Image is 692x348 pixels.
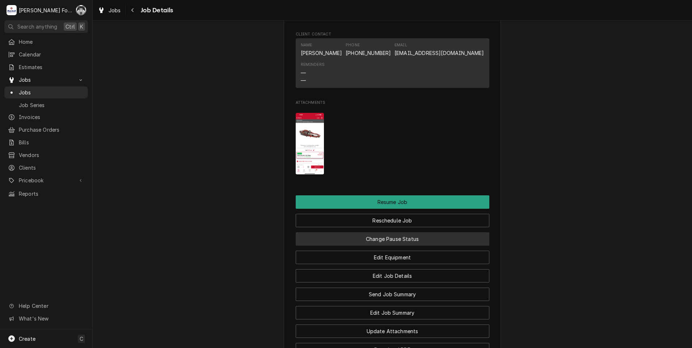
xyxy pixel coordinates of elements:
span: Jobs [19,76,73,84]
span: Jobs [109,7,121,14]
a: [EMAIL_ADDRESS][DOMAIN_NAME] [394,50,484,56]
div: C( [76,5,86,15]
div: Phone [346,42,360,48]
button: Reschedule Job [296,214,489,227]
span: Jobs [19,89,84,96]
span: Attachments [296,107,489,180]
div: M [7,5,17,15]
button: Edit Equipment [296,251,489,264]
a: Go to Jobs [4,74,88,86]
span: Home [19,38,84,46]
div: Button Group Row [296,209,489,227]
div: Marshall Food Equipment Service's Avatar [7,5,17,15]
span: Create [19,336,35,342]
div: Client Contact List [296,38,489,91]
div: Name [301,42,342,57]
div: Email [394,42,407,48]
a: Reports [4,188,88,200]
button: Edit Job Summary [296,306,489,319]
a: Purchase Orders [4,124,88,136]
div: Reminders [301,62,325,68]
button: Navigate back [127,4,139,16]
div: Button Group Row [296,195,489,209]
span: Bills [19,139,84,146]
div: [PERSON_NAME] [301,49,342,57]
a: Home [4,36,88,48]
a: Go to Help Center [4,300,88,312]
span: Invoices [19,113,84,121]
div: — [301,69,306,77]
span: What's New [19,315,84,322]
div: Chris Murphy (103)'s Avatar [76,5,86,15]
a: Invoices [4,111,88,123]
a: Calendar [4,48,88,60]
a: Go to Pricebook [4,174,88,186]
a: Clients [4,162,88,174]
div: Button Group Row [296,264,489,283]
div: Button Group Row [296,319,489,338]
span: Estimates [19,63,84,71]
img: Sq4eGiASWegblCL9b3Yy [296,113,324,175]
div: Name [301,42,312,48]
a: Job Series [4,99,88,111]
div: Button Group Row [296,246,489,264]
a: Jobs [95,4,124,16]
span: Purchase Orders [19,126,84,133]
a: Go to What's New [4,313,88,324]
button: Edit Job Details [296,269,489,283]
div: Attachments [296,100,489,180]
span: Attachments [296,100,489,106]
span: Vendors [19,151,84,159]
a: Vendors [4,149,88,161]
button: Search anythingCtrlK [4,20,88,33]
button: Resume Job [296,195,489,209]
span: Job Details [139,5,173,15]
span: Calendar [19,51,84,58]
span: Search anything [17,23,57,30]
button: Update Attachments [296,324,489,338]
span: C [80,335,83,343]
div: [PERSON_NAME] Food Equipment Service [19,7,72,14]
button: Change Pause Status [296,232,489,246]
a: Jobs [4,86,88,98]
div: Contact [296,38,489,88]
div: Button Group Row [296,301,489,319]
div: Button Group Row [296,283,489,301]
span: Pricebook [19,177,73,184]
span: Ctrl [66,23,75,30]
a: Estimates [4,61,88,73]
span: Reports [19,190,84,198]
span: Job Series [19,101,84,109]
span: Client Contact [296,31,489,37]
div: — [301,77,306,84]
div: Reminders [301,62,325,84]
div: Email [394,42,484,57]
div: Phone [346,42,391,57]
span: Clients [19,164,84,171]
a: Bills [4,136,88,148]
button: Send Job Summary [296,288,489,301]
a: [PHONE_NUMBER] [346,50,391,56]
div: Client Contact [296,31,489,91]
div: Button Group Row [296,227,489,246]
span: Help Center [19,302,84,310]
span: K [80,23,83,30]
